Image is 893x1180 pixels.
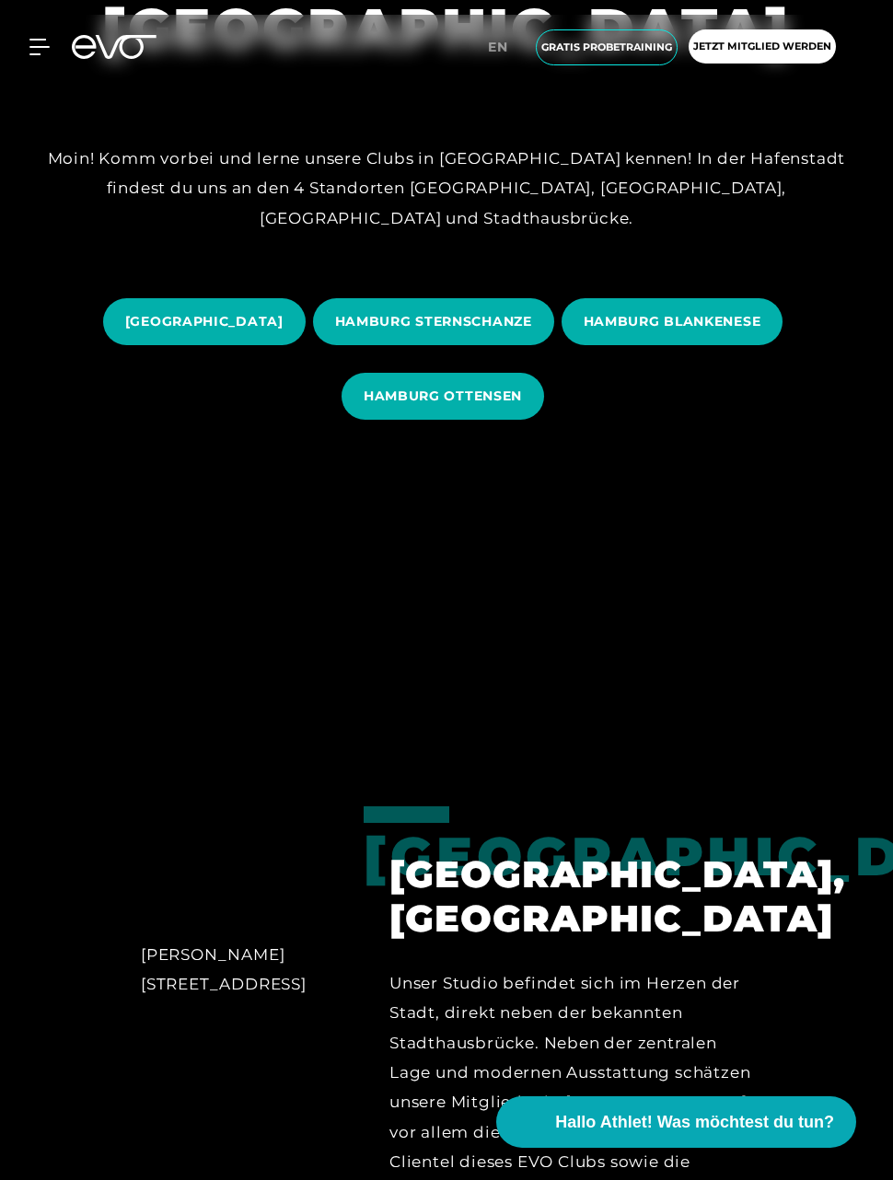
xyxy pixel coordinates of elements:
span: [GEOGRAPHIC_DATA] [125,312,284,331]
a: [GEOGRAPHIC_DATA] [103,284,313,359]
span: en [488,39,508,55]
span: Jetzt Mitglied werden [693,39,831,54]
a: Jetzt Mitglied werden [683,29,841,65]
span: HAMBURG STERNSCHANZE [335,312,532,331]
div: Moin! Komm vorbei und lerne unsere Clubs in [GEOGRAPHIC_DATA] kennen! In der Hafenstadt findest d... [32,144,861,233]
div: [PERSON_NAME][STREET_ADDRESS] [141,940,338,1000]
h2: [GEOGRAPHIC_DATA], [GEOGRAPHIC_DATA] [389,852,752,941]
a: HAMBURG STERNSCHANZE [313,284,562,359]
span: HAMBURG BLANKENESE [584,312,761,331]
span: HAMBURG OTTENSEN [364,387,522,406]
a: HAMBURG BLANKENESE [562,284,791,359]
button: Hallo Athlet! Was möchtest du tun? [496,1096,856,1148]
span: Hallo Athlet! Was möchtest du tun? [555,1110,834,1135]
a: Gratis Probetraining [530,29,683,65]
a: en [488,37,519,58]
a: HAMBURG OTTENSEN [342,359,551,434]
span: Gratis Probetraining [541,40,672,55]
